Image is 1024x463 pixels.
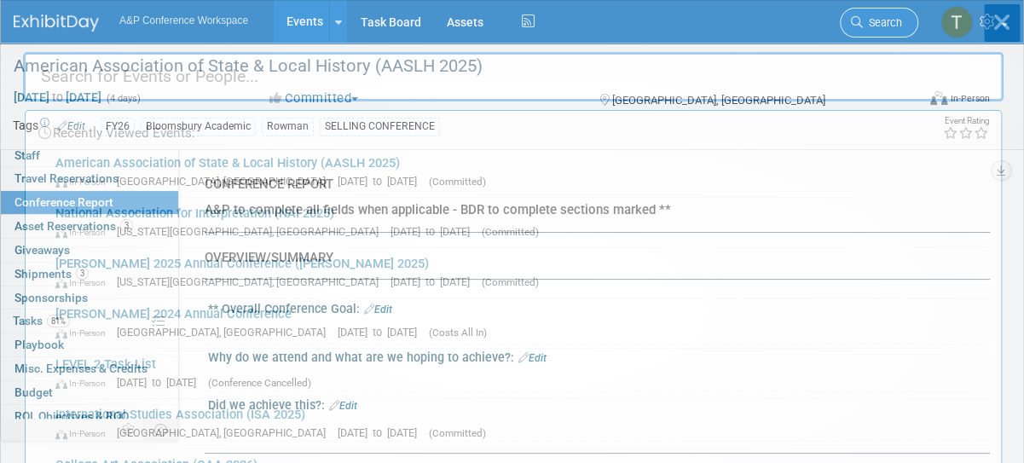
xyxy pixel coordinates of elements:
span: In-Person [55,428,113,439]
span: [DATE] to [DATE] [117,376,205,389]
span: (Committed) [482,226,539,238]
a: American Association of State & Local History (AASLH 2025) In-Person [GEOGRAPHIC_DATA], [GEOGRAPH... [47,148,992,197]
input: Search for Events or People... [23,52,1004,101]
span: (Conference Cancelled) [208,377,311,389]
span: (Committed) [482,276,539,288]
a: International Studies Association (ISA 2025) In-Person [GEOGRAPHIC_DATA], [GEOGRAPHIC_DATA] [DATE... [47,399,992,449]
span: [DATE] to [DATE] [338,426,425,439]
span: [DATE] to [DATE] [338,175,425,188]
span: [US_STATE][GEOGRAPHIC_DATA], [GEOGRAPHIC_DATA] [117,275,387,288]
span: [DATE] to [DATE] [338,326,425,339]
span: [DATE] to [DATE] [391,225,478,238]
div: Recently Viewed Events: [34,111,992,148]
span: [GEOGRAPHIC_DATA], [GEOGRAPHIC_DATA] [117,326,334,339]
span: [DATE] to [DATE] [391,275,478,288]
a: National Association for Interpretation (NAI 2025) In-Person [US_STATE][GEOGRAPHIC_DATA], [GEOGRA... [47,198,992,247]
a: LEVEL 2 Task List In-Person [DATE] to [DATE] (Conference Cancelled) [47,349,992,398]
span: In-Person [55,227,113,238]
span: In-Person [55,378,113,389]
span: [GEOGRAPHIC_DATA], [GEOGRAPHIC_DATA] [117,426,334,439]
a: [PERSON_NAME] 2024 Annual Conference In-Person [GEOGRAPHIC_DATA], [GEOGRAPHIC_DATA] [DATE] to [DA... [47,298,992,348]
span: (Costs All In) [429,327,487,339]
span: [GEOGRAPHIC_DATA], [GEOGRAPHIC_DATA] [117,175,334,188]
span: In-Person [55,327,113,339]
span: [US_STATE][GEOGRAPHIC_DATA], [GEOGRAPHIC_DATA] [117,225,387,238]
span: (Committed) [429,176,486,188]
span: (Committed) [429,427,486,439]
span: In-Person [55,177,113,188]
span: In-Person [55,277,113,288]
a: [PERSON_NAME] 2025 Annual Conference ([PERSON_NAME] 2025) In-Person [US_STATE][GEOGRAPHIC_DATA], ... [47,248,992,298]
